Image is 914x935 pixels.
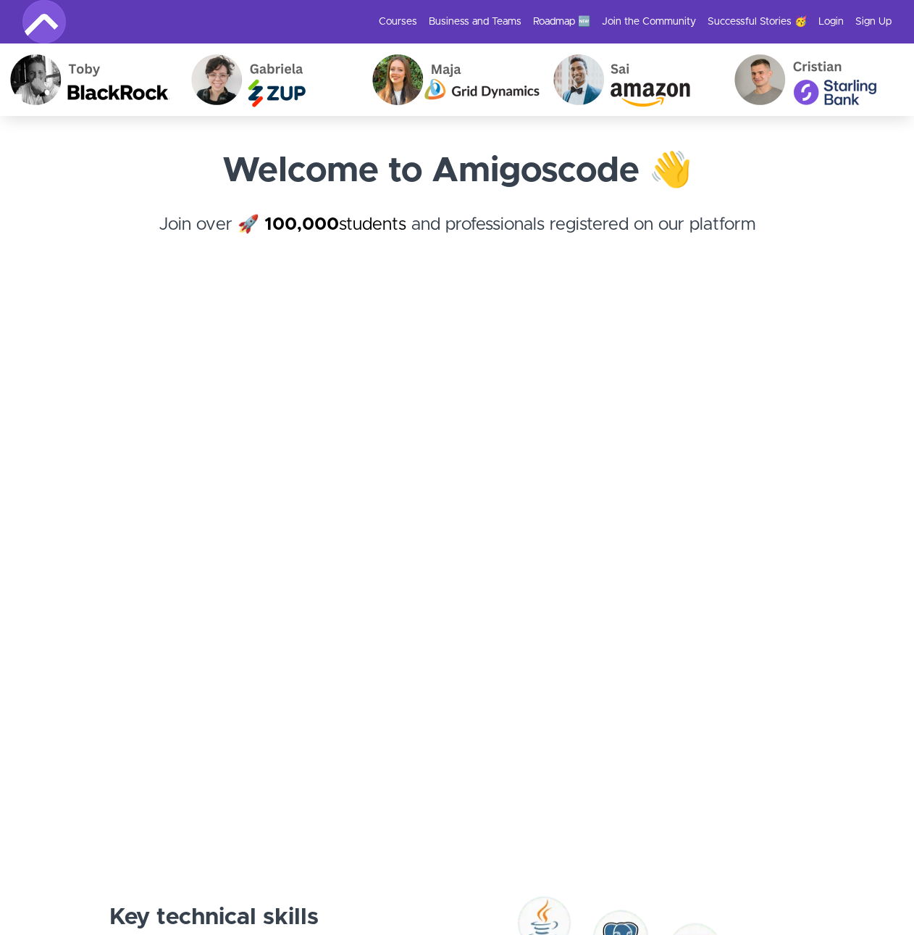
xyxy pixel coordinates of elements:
a: Login [818,14,844,29]
a: Successful Stories 🥳 [708,14,807,29]
a: Sign Up [855,14,892,29]
a: Roadmap 🆕 [533,14,590,29]
img: Maja [361,43,542,116]
h4: Join over 🚀 and professionals registered on our platform [22,212,892,264]
iframe: Video Player [22,313,892,802]
a: Business and Teams [429,14,521,29]
strong: 100,000 [264,216,339,233]
strong: Key technical skills [109,906,319,929]
a: Courses [379,14,417,29]
a: Join the Community [602,14,696,29]
a: 100,000students [264,216,406,233]
img: Cristian [723,43,904,116]
strong: Welcome to Amigoscode 👋 [222,154,692,188]
img: Gabriela [180,43,361,116]
img: Sai [542,43,723,116]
